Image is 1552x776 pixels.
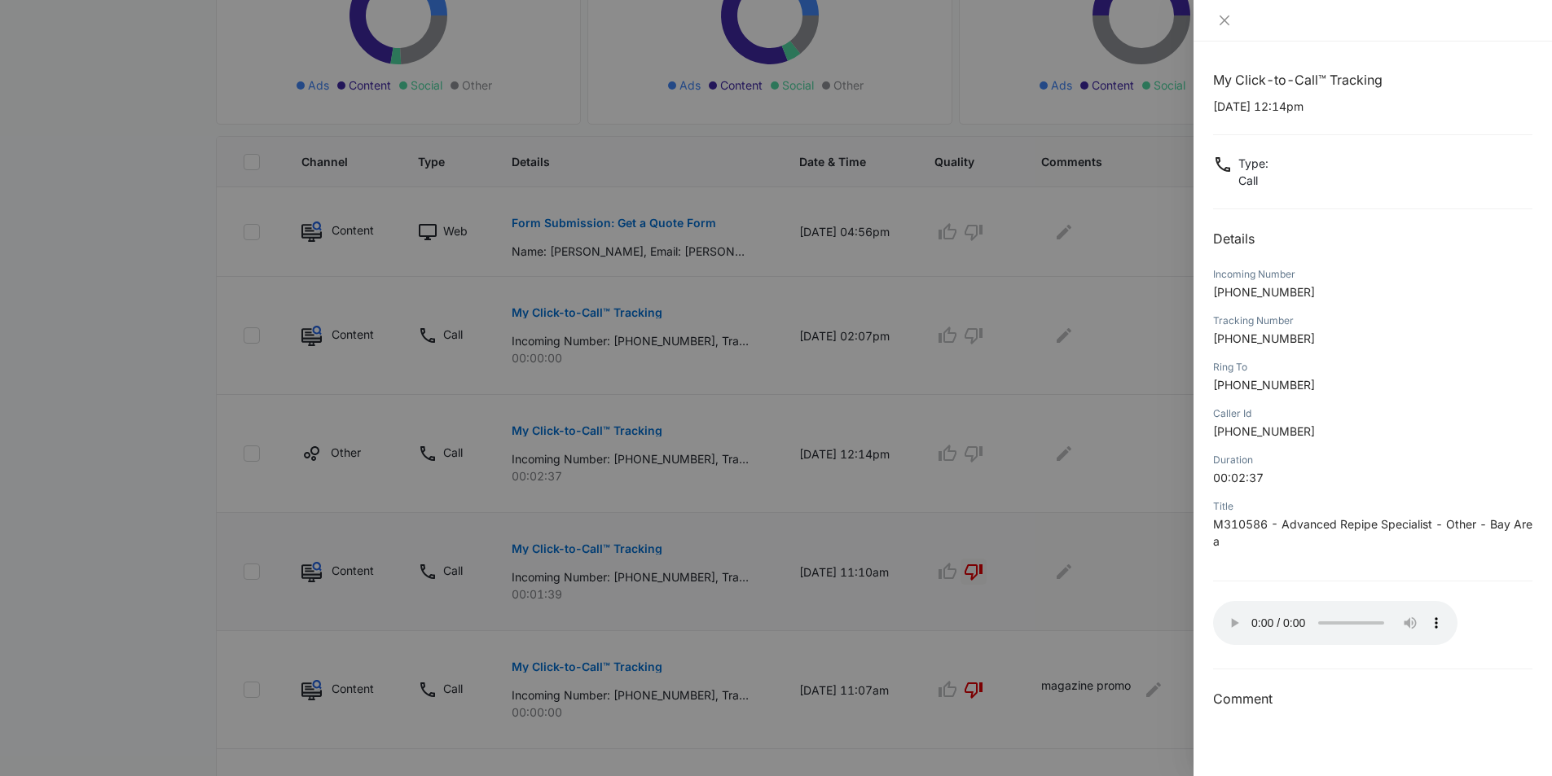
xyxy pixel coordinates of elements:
[1213,267,1532,282] div: Incoming Number
[1213,406,1532,421] div: Caller Id
[1213,360,1532,375] div: Ring To
[1213,331,1315,345] span: [PHONE_NUMBER]
[1213,313,1532,328] div: Tracking Number
[1213,229,1532,248] h2: Details
[1213,98,1532,115] p: [DATE] 12:14pm
[1238,172,1268,189] p: Call
[1213,689,1532,708] h3: Comment
[1213,378,1315,392] span: [PHONE_NUMBER]
[1213,517,1532,548] span: M310586 - Advanced Repipe Specialist - Other - Bay Area
[1213,285,1315,299] span: [PHONE_NUMBER]
[1213,499,1532,514] div: Title
[1213,70,1532,90] h1: My Click-to-Call™ Tracking
[1238,155,1268,172] p: Type :
[1213,601,1457,645] audio: Your browser does not support the audio tag.
[1213,424,1315,438] span: [PHONE_NUMBER]
[1218,14,1231,27] span: close
[1213,13,1236,28] button: Close
[1213,471,1264,484] span: 00:02:37
[1213,453,1532,467] div: Duration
